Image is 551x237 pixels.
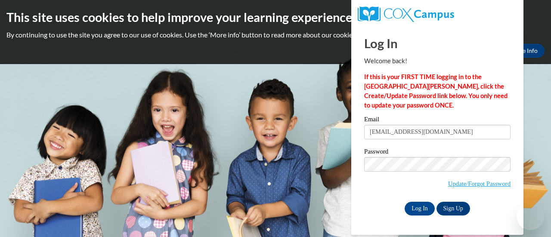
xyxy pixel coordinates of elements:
[6,9,545,26] h2: This site uses cookies to help improve your learning experience.
[364,73,508,109] strong: If this is your FIRST TIME logging in to the [GEOGRAPHIC_DATA][PERSON_NAME], click the Create/Upd...
[504,44,545,58] a: More Info
[436,202,470,215] a: Sign Up
[358,6,454,22] img: COX Campus
[364,148,511,157] label: Password
[364,34,511,52] h1: Log In
[364,116,511,125] label: Email
[364,56,511,66] p: Welcome back!
[517,203,544,230] iframe: Button to launch messaging window
[405,202,435,215] input: Log In
[448,180,511,187] a: Update/Forgot Password
[6,30,545,40] p: By continuing to use the site you agree to our use of cookies. Use the ‘More info’ button to read...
